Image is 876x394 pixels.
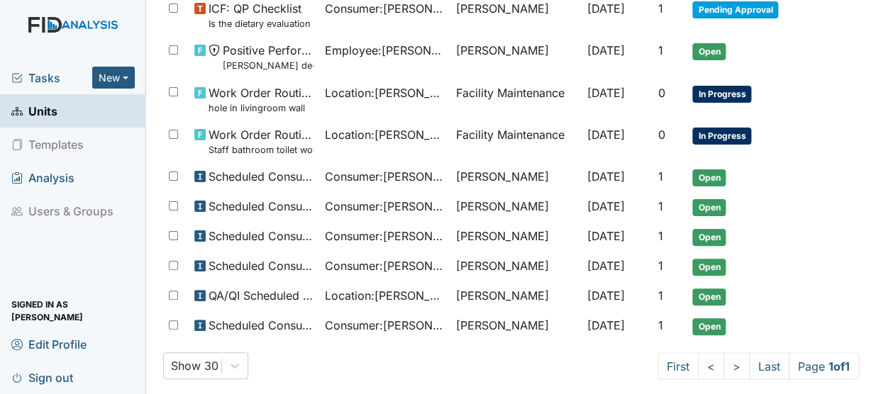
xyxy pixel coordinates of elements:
small: Is the dietary evaluation current? (document the date in the comment section) [209,17,314,30]
small: Staff bathroom toilet wobbly [209,143,314,157]
span: Scheduled Consumer Chart Review [209,257,314,274]
span: Page [789,352,859,379]
span: 1 [658,169,662,184]
button: New [92,67,135,89]
span: Location : [PERSON_NAME]. [325,126,445,143]
span: 1 [658,199,662,213]
span: QA/QI Scheduled Inspection [209,287,314,304]
span: Consumer : [PERSON_NAME] [325,257,445,274]
span: [DATE] [587,86,625,100]
span: Consumer : [PERSON_NAME] [325,227,445,244]
td: [PERSON_NAME] [450,162,582,192]
span: Scheduled Consumer Chart Review [209,198,314,215]
small: [PERSON_NAME] de-escalation [223,59,314,72]
span: 1 [658,318,662,332]
nav: task-pagination [658,352,859,379]
span: Employee : [PERSON_NAME] [325,42,445,59]
span: [DATE] [587,1,625,16]
span: Scheduled Consumer Chart Review [209,227,314,244]
td: Facility Maintenance [450,120,582,162]
span: Edit Profile [11,333,87,355]
span: [DATE] [587,318,625,332]
span: 1 [658,259,662,273]
span: Location : [PERSON_NAME]. [325,287,445,304]
span: Consumer : [PERSON_NAME] [325,317,445,334]
span: 1 [658,1,662,16]
span: [DATE] [587,229,625,243]
span: Analysis [11,167,74,188]
a: Tasks [11,69,92,86]
span: 1 [658,43,662,57]
span: Open [692,229,726,246]
a: First [658,352,699,379]
span: In Progress [692,86,751,103]
span: 0 [658,86,665,100]
span: Positive Performance Review Casey de-escalation [223,42,314,72]
span: [DATE] [587,43,625,57]
span: Work Order Routine hole in livingroom wall [209,84,314,115]
td: [PERSON_NAME] [450,311,582,341]
span: Open [692,43,726,60]
span: Open [692,169,726,186]
span: 1 [658,229,662,243]
span: Scheduled Consumer Chart Review [209,168,314,185]
small: hole in livingroom wall [209,101,314,115]
div: Show 30 [171,357,218,374]
span: Consumer : [PERSON_NAME] [325,168,445,185]
span: Open [692,318,726,335]
a: < [698,352,724,379]
span: Open [692,288,726,305]
td: [PERSON_NAME] [450,36,582,78]
span: In Progress [692,128,751,145]
td: Facility Maintenance [450,79,582,120]
td: [PERSON_NAME] [450,252,582,281]
td: [PERSON_NAME] [450,222,582,252]
td: [PERSON_NAME] [450,192,582,222]
span: Sign out [11,366,73,388]
span: [DATE] [587,169,625,184]
span: 0 [658,128,665,142]
td: [PERSON_NAME] [450,281,582,311]
a: > [723,352,750,379]
span: Location : [PERSON_NAME]. [325,84,445,101]
span: 1 [658,288,662,303]
span: [DATE] [587,288,625,303]
span: Open [692,259,726,276]
span: [DATE] [587,128,625,142]
span: [DATE] [587,259,625,273]
span: [DATE] [587,199,625,213]
span: Units [11,100,57,122]
span: Scheduled Consumer Chart Review [209,317,314,334]
span: Consumer : [PERSON_NAME] [325,198,445,215]
span: Open [692,199,726,216]
span: Work Order Routine Staff bathroom toilet wobbly [209,126,314,157]
span: Pending Approval [692,1,778,18]
strong: 1 of 1 [828,359,850,373]
span: Signed in as [PERSON_NAME] [11,300,135,322]
a: Last [749,352,789,379]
